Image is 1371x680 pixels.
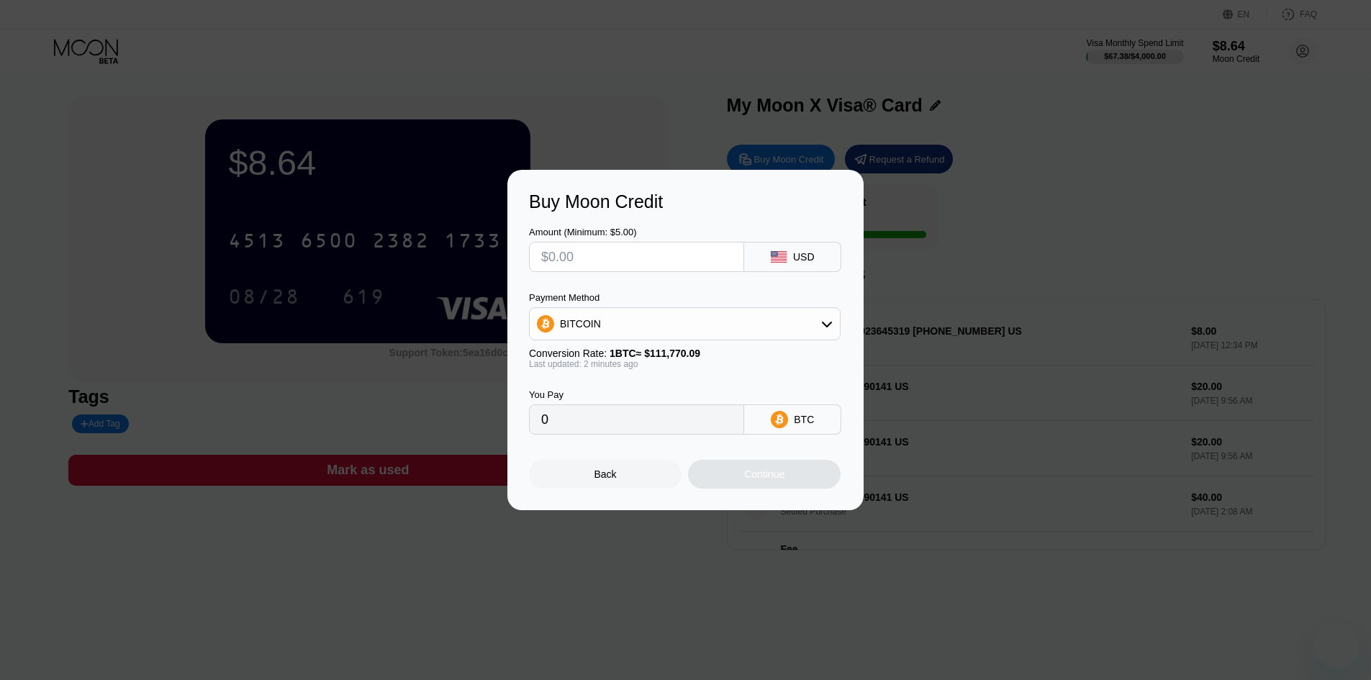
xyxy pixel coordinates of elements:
[560,318,601,330] div: BITCOIN
[529,359,841,369] div: Last updated: 2 minutes ago
[594,468,617,480] div: Back
[529,292,841,303] div: Payment Method
[529,460,682,489] div: Back
[529,348,841,359] div: Conversion Rate:
[529,191,842,212] div: Buy Moon Credit
[529,227,744,237] div: Amount (Minimum: $5.00)
[1313,622,1359,668] iframe: Button to launch messaging window
[610,348,700,359] span: 1 BTC ≈ $111,770.09
[529,389,744,400] div: You Pay
[541,242,732,271] input: $0.00
[530,309,840,338] div: BITCOIN
[793,251,815,263] div: USD
[794,414,814,425] div: BTC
